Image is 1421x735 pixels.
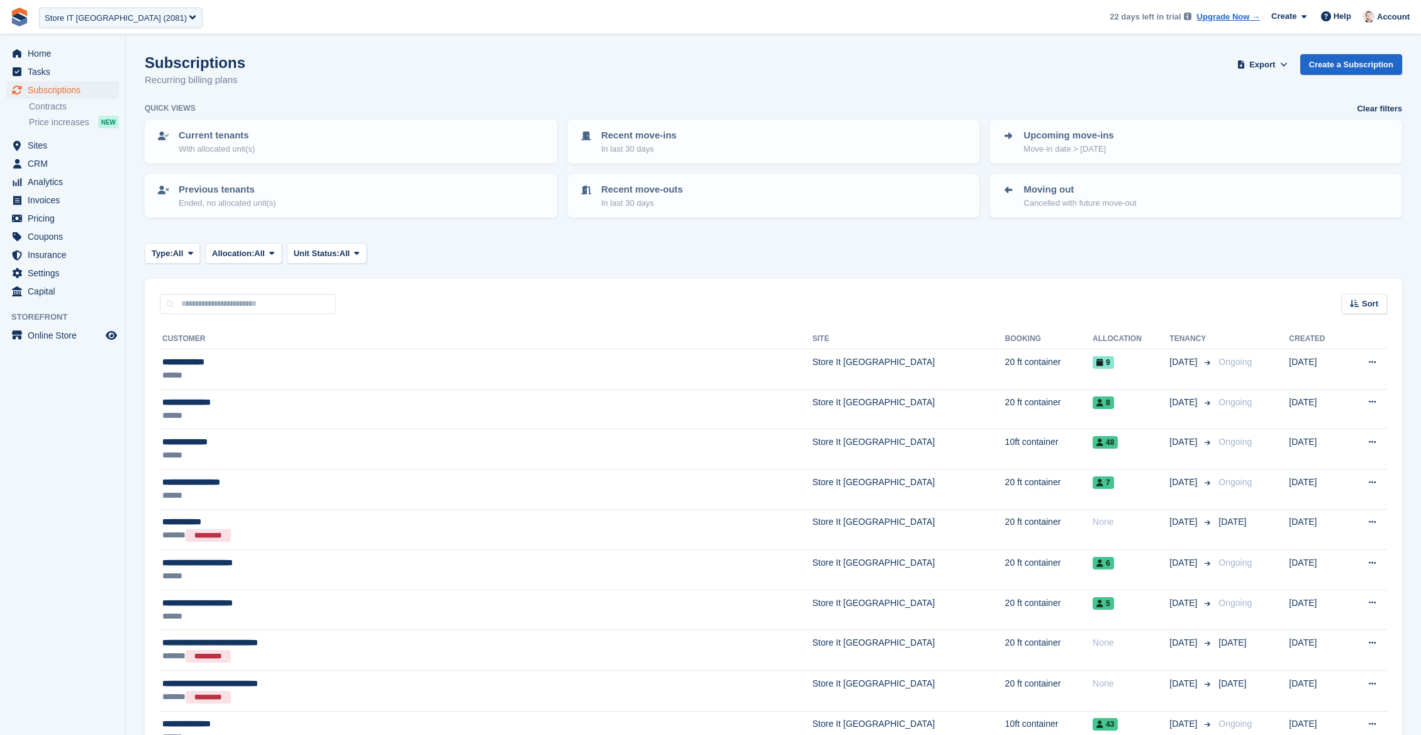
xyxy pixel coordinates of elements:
[812,590,1005,630] td: Store It [GEOGRAPHIC_DATA]
[173,247,184,260] span: All
[1218,678,1246,688] span: [DATE]
[28,283,103,300] span: Capital
[1289,469,1346,509] td: [DATE]
[6,45,119,62] a: menu
[1005,670,1093,711] td: 20 ft container
[1093,396,1114,409] span: 8
[1289,550,1346,590] td: [DATE]
[179,197,276,210] p: Ended, no allocated unit(s)
[1362,10,1375,23] img: Jeff Knox
[28,191,103,209] span: Invoices
[812,329,1005,349] th: Site
[28,137,103,154] span: Sites
[601,182,683,197] p: Recent move-outs
[1289,590,1346,630] td: [DATE]
[1169,396,1200,409] span: [DATE]
[1169,329,1213,349] th: Tenancy
[991,121,1401,162] a: Upcoming move-ins Move-in date > [DATE]
[1289,670,1346,711] td: [DATE]
[1005,389,1093,429] td: 20 ft container
[1023,182,1136,197] p: Moving out
[1093,677,1169,690] div: None
[146,175,556,216] a: Previous tenants Ended, no allocated unit(s)
[146,121,556,162] a: Current tenants With allocated unit(s)
[1334,10,1351,23] span: Help
[6,264,119,282] a: menu
[1235,54,1290,75] button: Export
[6,155,119,172] a: menu
[1218,637,1246,648] span: [DATE]
[11,311,125,323] span: Storefront
[145,54,245,71] h1: Subscriptions
[6,63,119,81] a: menu
[1169,677,1200,690] span: [DATE]
[145,243,200,264] button: Type: All
[1093,636,1169,649] div: None
[1271,10,1296,23] span: Create
[340,247,350,260] span: All
[145,73,245,87] p: Recurring billing plans
[28,173,103,191] span: Analytics
[28,155,103,172] span: CRM
[254,247,265,260] span: All
[1023,143,1113,155] p: Move-in date > [DATE]
[812,349,1005,390] td: Store It [GEOGRAPHIC_DATA]
[601,128,677,143] p: Recent move-ins
[1377,11,1410,23] span: Account
[179,182,276,197] p: Previous tenants
[1169,435,1200,449] span: [DATE]
[1093,476,1114,489] span: 7
[1005,630,1093,671] td: 20 ft container
[6,228,119,245] a: menu
[1218,517,1246,527] span: [DATE]
[1093,356,1114,369] span: 9
[1005,429,1093,469] td: 10ft container
[28,45,103,62] span: Home
[1289,630,1346,671] td: [DATE]
[29,116,89,128] span: Price increases
[212,247,254,260] span: Allocation:
[6,81,119,99] a: menu
[6,191,119,209] a: menu
[10,8,29,26] img: stora-icon-8386f47178a22dfd0bd8f6a31ec36ba5ce8667c1dd55bd0f319d3a0aa187defe.svg
[1005,509,1093,550] td: 20 ft container
[1169,476,1200,489] span: [DATE]
[569,175,979,216] a: Recent move-outs In last 30 days
[1249,59,1275,71] span: Export
[1005,349,1093,390] td: 20 ft container
[1005,329,1093,349] th: Booking
[28,327,103,344] span: Online Store
[1093,718,1118,731] span: 43
[45,12,187,25] div: Store IT [GEOGRAPHIC_DATA] (2081)
[1300,54,1402,75] a: Create a Subscription
[1218,397,1252,407] span: Ongoing
[152,247,173,260] span: Type:
[1093,597,1114,610] span: 5
[812,509,1005,550] td: Store It [GEOGRAPHIC_DATA]
[1218,558,1252,568] span: Ongoing
[1289,349,1346,390] td: [DATE]
[1169,356,1200,369] span: [DATE]
[28,246,103,264] span: Insurance
[1169,717,1200,731] span: [DATE]
[1093,557,1114,569] span: 6
[1218,437,1252,447] span: Ongoing
[1289,429,1346,469] td: [DATE]
[6,137,119,154] a: menu
[1023,197,1136,210] p: Cancelled with future move-out
[1093,329,1169,349] th: Allocation
[179,143,255,155] p: With allocated unit(s)
[812,630,1005,671] td: Store It [GEOGRAPHIC_DATA]
[6,173,119,191] a: menu
[1218,357,1252,367] span: Ongoing
[145,103,196,114] h6: Quick views
[98,116,119,128] div: NEW
[1169,636,1200,649] span: [DATE]
[1218,598,1252,608] span: Ongoing
[29,115,119,129] a: Price increases NEW
[1218,477,1252,487] span: Ongoing
[6,210,119,227] a: menu
[1197,11,1260,23] a: Upgrade Now →
[1218,719,1252,729] span: Ongoing
[294,247,340,260] span: Unit Status:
